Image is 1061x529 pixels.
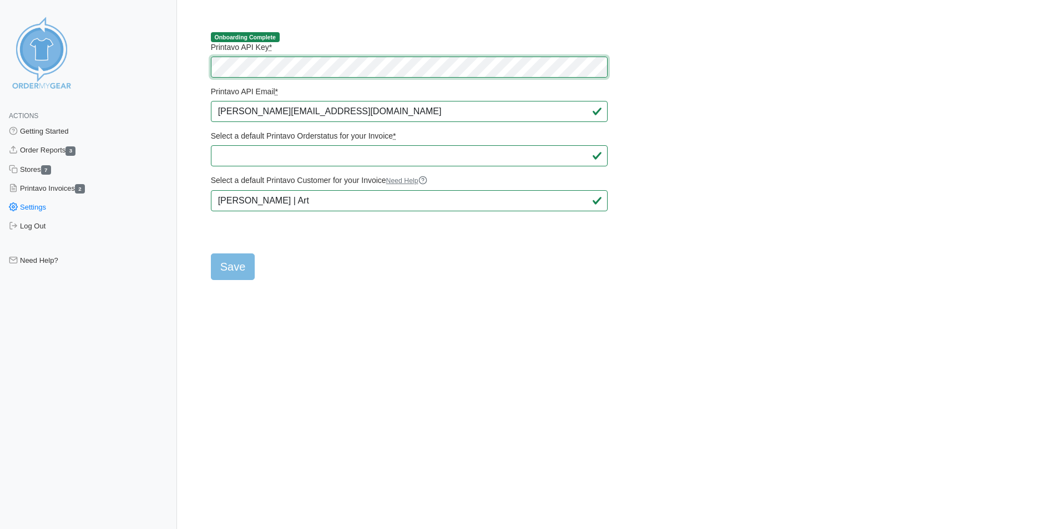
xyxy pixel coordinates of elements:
[386,177,427,185] a: Need Help
[75,184,85,194] span: 2
[211,131,608,141] label: Select a default Printavo Orderstatus for your Invoice
[211,42,608,52] label: Printavo API Key
[211,253,255,280] input: Save
[41,165,51,175] span: 7
[211,32,280,42] span: Onboarding Complete
[65,146,75,156] span: 3
[211,175,608,186] label: Select a default Printavo Customer for your Invoice
[211,87,608,96] label: Printavo API Email
[211,190,608,211] input: Type at least 4 characters
[269,43,272,52] abbr: required
[275,87,278,96] abbr: required
[393,131,396,140] abbr: required
[9,112,38,120] span: Actions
